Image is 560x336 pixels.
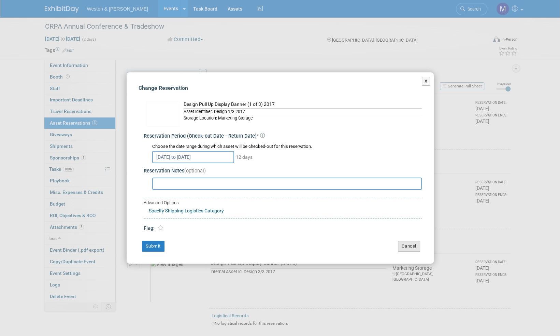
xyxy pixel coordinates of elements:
[139,85,188,91] span: Change Reservation
[235,154,253,160] span: 12 days
[184,101,422,108] div: Design Pull Up Display Banner (1 of 3) 2017
[398,241,420,252] button: Cancel
[184,168,206,174] span: (optional)
[152,143,422,150] div: Choose the date range during which asset will be checked-out for this reservation.
[149,208,224,213] a: Specify Shipping Logistics Category
[144,225,155,231] span: Flag:
[422,77,430,86] button: X
[152,151,234,163] input: Check-out Date - Return Date
[142,241,164,252] button: Submit
[144,133,422,140] div: Reservation Period (Check-out Date - Return Date)
[144,168,422,175] div: Reservation Notes
[184,115,422,121] div: Storage Location: Marketing Storage
[184,108,422,115] div: Asset Identifier: Design 1/3 2017
[144,200,422,206] div: Advanced Options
